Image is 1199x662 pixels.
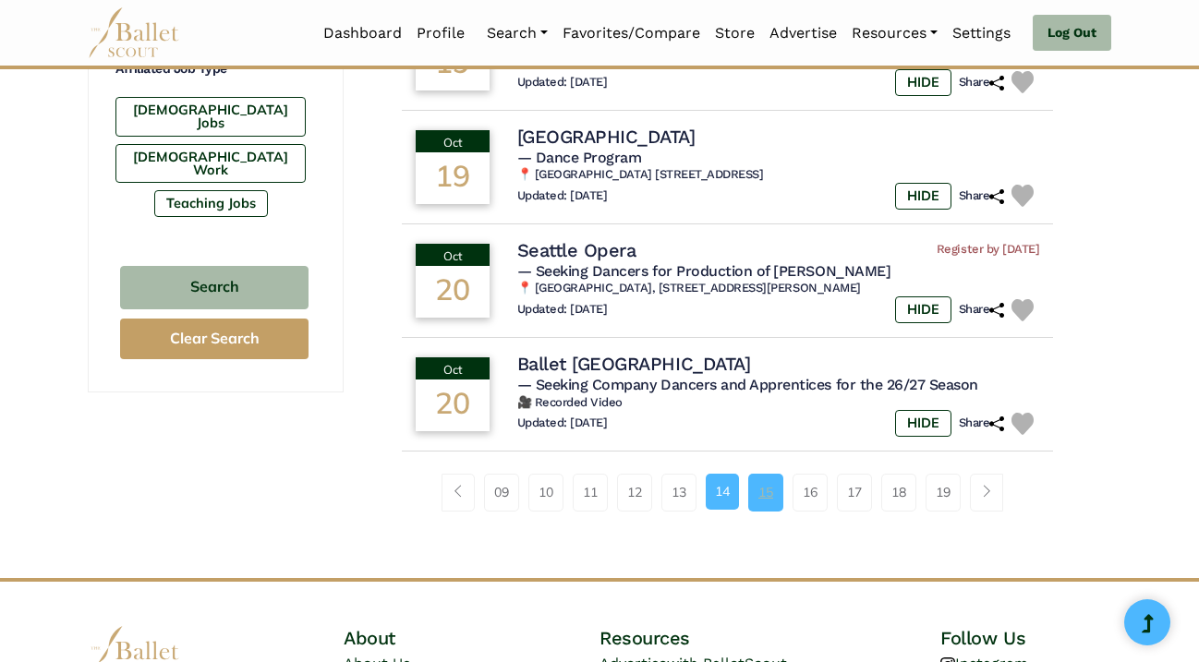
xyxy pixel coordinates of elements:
[945,14,1018,53] a: Settings
[837,474,872,511] a: 17
[442,474,1013,511] nav: Page navigation example
[416,152,490,204] div: 19
[959,302,1005,318] h6: Share
[517,415,608,431] h6: Updated: [DATE]
[959,415,1005,431] h6: Share
[881,474,916,511] a: 18
[895,183,951,209] label: HIDE
[416,266,490,318] div: 20
[959,75,1005,90] h6: Share
[517,188,608,204] h6: Updated: [DATE]
[762,14,844,53] a: Advertise
[517,352,750,376] h4: Ballet [GEOGRAPHIC_DATA]
[120,266,309,309] button: Search
[409,14,472,53] a: Profile
[708,14,762,53] a: Store
[416,244,490,266] div: Oct
[706,474,739,509] a: 14
[115,144,306,184] label: [DEMOGRAPHIC_DATA] Work
[416,357,490,379] div: Oct
[599,626,855,650] h4: Resources
[120,319,309,360] button: Clear Search
[895,296,951,322] label: HIDE
[517,125,696,149] h4: [GEOGRAPHIC_DATA]
[555,14,708,53] a: Favorites/Compare
[1033,15,1111,52] a: Log Out
[617,474,652,511] a: 12
[748,474,783,511] a: 15
[517,149,642,166] span: — Dance Program
[937,242,1039,258] span: Register by [DATE]
[573,474,608,511] a: 11
[517,238,636,262] h4: Seattle Opera
[661,474,696,511] a: 13
[316,14,409,53] a: Dashboard
[517,395,1040,411] h6: 🎥 Recorded Video
[793,474,828,511] a: 16
[959,188,1005,204] h6: Share
[926,474,961,511] a: 19
[115,97,306,137] label: [DEMOGRAPHIC_DATA] Jobs
[940,626,1111,650] h4: Follow Us
[344,626,515,650] h4: About
[154,190,268,216] label: Teaching Jobs
[517,302,608,318] h6: Updated: [DATE]
[895,410,951,436] label: HIDE
[517,281,1040,296] h6: 📍 [GEOGRAPHIC_DATA], [STREET_ADDRESS][PERSON_NAME]
[517,376,978,393] span: — Seeking Company Dancers and Apprentices for the 26/27 Season
[517,262,890,280] span: — Seeking Dancers for Production of [PERSON_NAME]
[895,69,951,95] label: HIDE
[517,75,608,90] h6: Updated: [DATE]
[416,130,490,152] div: Oct
[484,474,519,511] a: 09
[844,14,945,53] a: Resources
[517,167,1040,183] h6: 📍 [GEOGRAPHIC_DATA] [STREET_ADDRESS]
[416,379,490,431] div: 20
[479,14,555,53] a: Search
[528,474,563,511] a: 10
